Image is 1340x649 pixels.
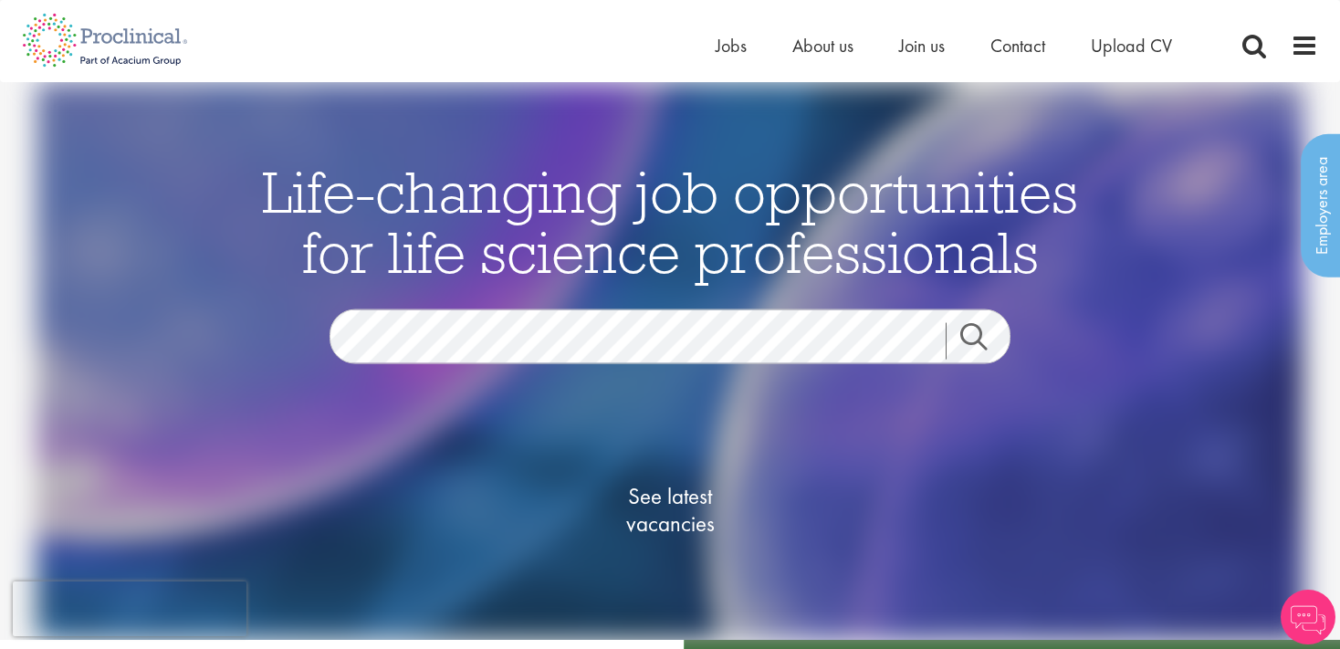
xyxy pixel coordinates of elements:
[946,323,1024,360] a: Job search submit button
[579,410,761,611] a: See latestvacancies
[13,581,246,636] iframe: reCAPTCHA
[1281,590,1335,644] img: Chatbot
[716,34,747,58] a: Jobs
[1091,34,1172,58] a: Upload CV
[579,483,761,538] span: See latest vacancies
[37,82,1303,640] img: candidate home
[899,34,945,58] a: Join us
[792,34,853,58] a: About us
[262,155,1078,288] span: Life-changing job opportunities for life science professionals
[990,34,1045,58] a: Contact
